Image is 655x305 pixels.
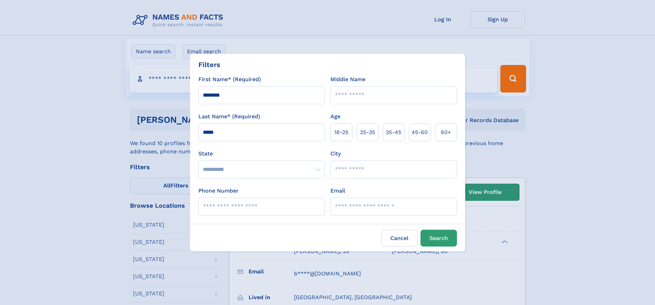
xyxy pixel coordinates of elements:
[330,112,340,121] label: Age
[198,112,260,121] label: Last Name* (Required)
[198,75,261,84] label: First Name* (Required)
[386,128,401,137] span: 35‑45
[360,128,375,137] span: 25‑35
[330,150,341,158] label: City
[198,150,325,158] label: State
[330,187,345,195] label: Email
[334,128,348,137] span: 18‑25
[421,230,457,247] button: Search
[441,128,451,137] span: 60+
[381,230,418,247] label: Cancel
[330,75,365,84] label: Middle Name
[198,187,239,195] label: Phone Number
[412,128,428,137] span: 45‑60
[198,59,220,70] div: Filters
